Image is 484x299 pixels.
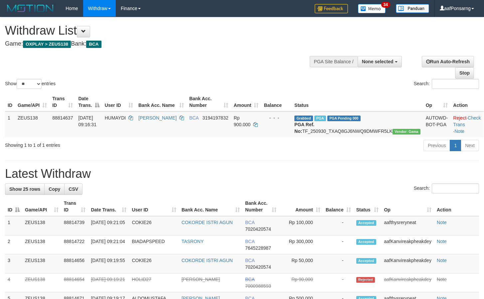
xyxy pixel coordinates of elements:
span: 88814637 [52,115,73,121]
a: Note [454,129,464,134]
td: ZEUS138 [15,112,50,137]
td: 1 [5,112,15,137]
span: CSV [69,186,78,192]
td: Rp 300,000 [279,235,323,254]
span: Accepted [356,258,376,264]
a: Stop [455,67,474,79]
td: aafKanvireakpheakdey [381,254,434,273]
a: TASRONY [182,239,204,244]
span: BCA [189,115,199,121]
th: Balance [261,93,292,112]
a: Note [437,239,447,244]
td: [DATE] 09:19:21 [88,273,129,292]
th: User ID: activate to sort column ascending [129,197,179,216]
th: Action [434,197,479,216]
h4: Game: Bank: [5,41,316,47]
td: [DATE] 09:19:55 [88,254,129,273]
th: Amount: activate to sort column ascending [279,197,323,216]
td: - [323,235,354,254]
td: 4 [5,273,22,292]
span: Copy 7000988593 to clipboard [245,283,271,289]
span: Accepted [356,239,376,245]
th: Bank Acc. Number: activate to sort column ascending [242,197,279,216]
td: · · [450,112,483,137]
a: CSV [64,183,82,195]
img: MOTION_logo.png [5,3,56,13]
span: Accepted [356,220,376,226]
img: Button%20Memo.svg [358,4,386,13]
td: TF_250930_TXAQ8GJ6NWQ9DMWFR5LK [292,112,423,137]
span: Rp 900.000 [234,115,250,127]
td: - [323,273,354,292]
td: aafthysreryneat [381,216,434,235]
td: AUTOWD-BOT-PGA [423,112,451,137]
span: OXPLAY > ZEUS138 [23,41,71,48]
a: Copy [44,183,65,195]
span: Copy 3194197832 to clipboard [203,115,229,121]
label: Show entries [5,79,56,89]
span: Copy 7020420574 to clipboard [245,226,271,232]
a: Show 25 rows [5,183,45,195]
td: ZEUS138 [22,235,61,254]
label: Search: [414,183,479,193]
a: Note [437,277,447,282]
td: 88814722 [61,235,88,254]
th: Bank Acc. Name: activate to sort column ascending [136,93,187,112]
span: Copy 7020420574 to clipboard [245,264,271,270]
th: Status [292,93,423,112]
span: Grabbed [294,116,313,121]
td: [DATE] 09:21:05 [88,216,129,235]
a: 1 [450,140,461,151]
a: Note [437,220,447,225]
span: BCA [245,239,254,244]
span: BCA [245,277,254,282]
input: Search: [432,79,479,89]
button: None selected [358,56,402,67]
a: COKORDE ISTRI AGUN [182,220,233,225]
span: Copy 7645228987 to clipboard [245,245,271,251]
td: ZEUS138 [22,216,61,235]
label: Search: [414,79,479,89]
td: 88814656 [61,254,88,273]
th: Bank Acc. Number: activate to sort column ascending [187,93,231,112]
th: User ID: activate to sort column ascending [102,93,136,112]
td: 3 [5,254,22,273]
span: BCA [245,258,254,263]
a: Note [437,258,447,263]
div: PGA Site Balance / [310,56,358,67]
span: [DATE] 09:16:31 [78,115,96,127]
span: PGA Pending [327,116,361,121]
th: Amount: activate to sort column ascending [231,93,261,112]
th: Trans ID: activate to sort column ascending [61,197,88,216]
td: [DATE] 09:21:04 [88,235,129,254]
h1: Latest Withdraw [5,167,479,180]
a: [PERSON_NAME] [182,277,220,282]
span: BCA [245,220,254,225]
a: Check Trans [453,115,481,127]
select: Showentries [17,79,42,89]
span: 34 [381,2,390,8]
th: ID [5,93,15,112]
td: 88814654 [61,273,88,292]
span: Show 25 rows [9,186,40,192]
th: Op: activate to sort column ascending [423,93,451,112]
div: - - - [264,115,289,121]
td: Rp 100,000 [279,216,323,235]
th: Action [450,93,483,112]
span: Vendor URL: https://trx31.1velocity.biz [393,129,420,135]
td: 88814739 [61,216,88,235]
td: Rp 90,000 [279,273,323,292]
a: Next [461,140,479,151]
th: Date Trans.: activate to sort column descending [76,93,102,112]
a: COKORDE ISTRI AGUN [182,258,233,263]
th: ID: activate to sort column descending [5,197,22,216]
div: Showing 1 to 1 of 1 entries [5,139,197,149]
img: panduan.png [396,4,429,13]
td: 1 [5,216,22,235]
td: aafKanvireakpheakdey [381,235,434,254]
td: HOLID27 [129,273,179,292]
th: Status: activate to sort column ascending [354,197,382,216]
a: [PERSON_NAME] [138,115,177,121]
span: None selected [362,59,394,64]
th: Bank Acc. Name: activate to sort column ascending [179,197,242,216]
